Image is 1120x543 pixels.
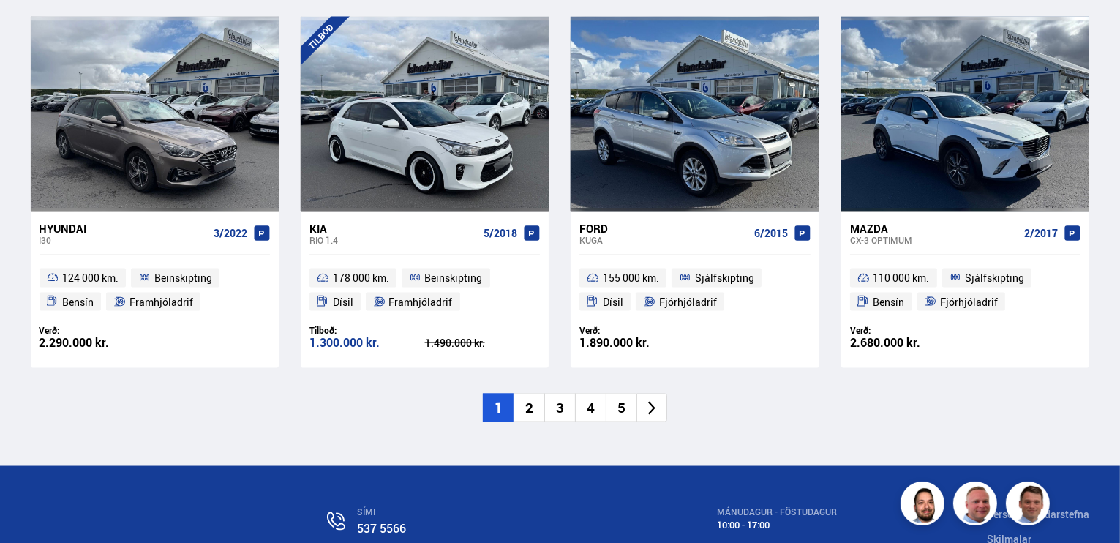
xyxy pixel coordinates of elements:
[358,520,407,536] a: 537 5566
[718,520,838,531] div: 10:00 - 17:00
[1008,484,1052,528] img: FbJEzSuNWCJXmdc-.webp
[514,394,544,422] li: 2
[31,212,279,369] a: Hyundai i30 3/2022 124 000 km. Beinskipting Bensín Framhjóladrif Verð: 2.290.000 kr.
[754,228,788,239] span: 6/2015
[873,293,905,311] span: Bensín
[40,235,208,245] div: i30
[606,394,636,422] li: 5
[579,235,748,245] div: Kuga
[579,222,748,235] div: Ford
[955,484,999,528] img: siFngHWaQ9KaOqBr.png
[603,293,623,311] span: Dísil
[309,337,425,349] div: 1.300.000 kr.
[965,269,1024,287] span: Sjálfskipting
[695,269,754,287] span: Sjálfskipting
[850,325,966,336] div: Verð:
[903,484,947,528] img: nhp88E3Fdnt1Opn2.png
[579,337,695,349] div: 1.890.000 kr.
[154,269,212,287] span: Beinskipting
[483,394,514,422] li: 1
[129,293,193,311] span: Framhjóladrif
[659,293,717,311] span: Fjórhjóladrif
[309,325,425,336] div: Tilboð:
[40,337,155,349] div: 2.290.000 kr.
[12,6,56,50] button: Opna LiveChat spjallviðmót
[40,325,155,336] div: Verð:
[850,235,1018,245] div: CX-3 OPTIMUM
[327,512,345,531] img: n0V2lOsqF3l1V2iz.svg
[940,293,998,311] span: Fjórhjóladrif
[850,337,966,349] div: 2.680.000 kr.
[309,222,478,235] div: Kia
[484,228,517,239] span: 5/2018
[1024,228,1058,239] span: 2/2017
[425,338,541,348] div: 1.490.000 kr.
[850,222,1018,235] div: Mazda
[425,269,483,287] span: Beinskipting
[333,269,389,287] span: 178 000 km.
[309,235,478,245] div: Rio 1.4
[301,212,549,369] a: Kia Rio 1.4 5/2018 178 000 km. Beinskipting Dísil Framhjóladrif Tilboð: 1.300.000 kr. 1.490.000 kr.
[873,269,930,287] span: 110 000 km.
[358,507,568,517] div: SÍMI
[841,212,1089,369] a: Mazda CX-3 OPTIMUM 2/2017 110 000 km. Sjálfskipting Bensín Fjórhjóladrif Verð: 2.680.000 kr.
[214,228,247,239] span: 3/2022
[603,269,659,287] span: 155 000 km.
[579,325,695,336] div: Verð:
[62,269,119,287] span: 124 000 km.
[333,293,353,311] span: Dísil
[571,212,819,369] a: Ford Kuga 6/2015 155 000 km. Sjálfskipting Dísil Fjórhjóladrif Verð: 1.890.000 kr.
[62,293,94,311] span: Bensín
[718,507,838,517] div: MÁNUDAGUR - FÖSTUDAGUR
[544,394,575,422] li: 3
[575,394,606,422] li: 4
[40,222,208,235] div: Hyundai
[389,293,453,311] span: Framhjóladrif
